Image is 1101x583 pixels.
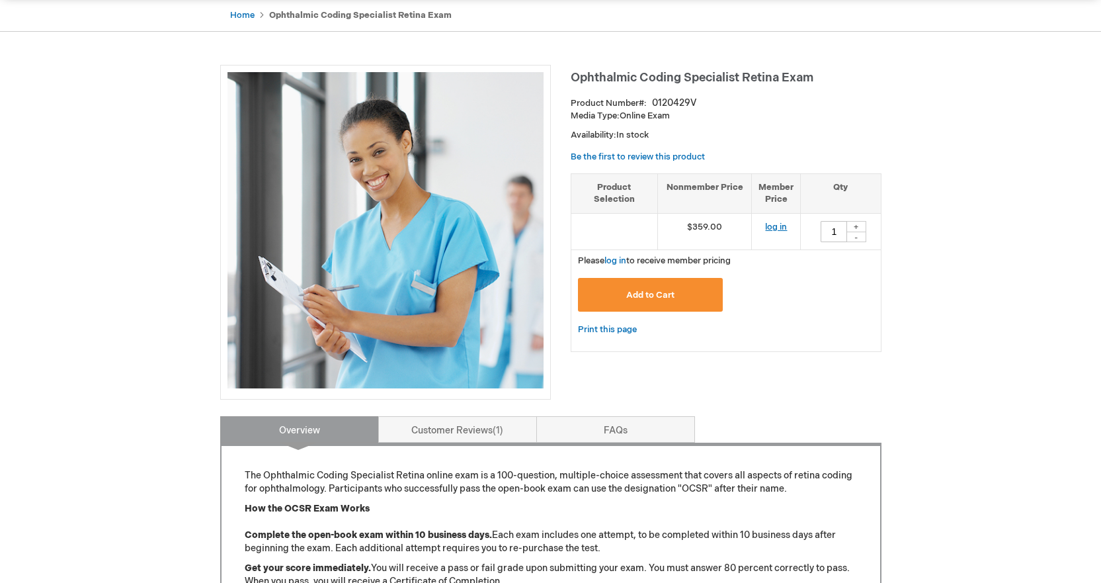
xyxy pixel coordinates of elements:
[571,152,705,162] a: Be the first to review this product
[571,111,620,121] strong: Media Type:
[571,173,658,213] th: Product Selection
[578,322,637,338] a: Print this page
[571,71,813,85] span: Ophthalmic Coding Specialist Retina Exam
[245,502,857,555] p: Each exam includes one attempt, to be completed within 10 business days after beginning the exam....
[765,222,787,232] a: log in
[493,425,503,436] span: 1
[652,97,696,110] div: 0120429V
[230,10,255,21] a: Home
[604,255,626,266] a: log in
[801,173,881,213] th: Qty
[245,503,370,514] strong: How the OCSR Exam Works
[245,562,371,574] strong: Get your score immediately.
[571,129,881,142] p: Availability:
[626,290,674,300] span: Add to Cart
[657,213,752,249] td: $359.00
[657,173,752,213] th: Nonmember Price
[616,130,649,140] span: In stock
[220,416,379,443] a: Overview
[578,278,723,312] button: Add to Cart
[846,221,866,232] div: +
[578,255,731,266] span: Please to receive member pricing
[227,72,544,388] img: Ophthalmic Coding Specialist Retina Exam
[821,221,847,242] input: Qty
[571,110,881,122] p: Online Exam
[752,173,801,213] th: Member Price
[846,232,866,242] div: -
[245,469,857,496] p: The Ophthalmic Coding Specialist Retina online exam is a 100-question, multiple-choice assessment...
[378,416,537,443] a: Customer Reviews1
[536,416,695,443] a: FAQs
[571,98,647,109] strong: Product Number
[245,529,492,541] strong: Complete the open-book exam within 10 business days.
[269,10,452,21] strong: Ophthalmic Coding Specialist Retina Exam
